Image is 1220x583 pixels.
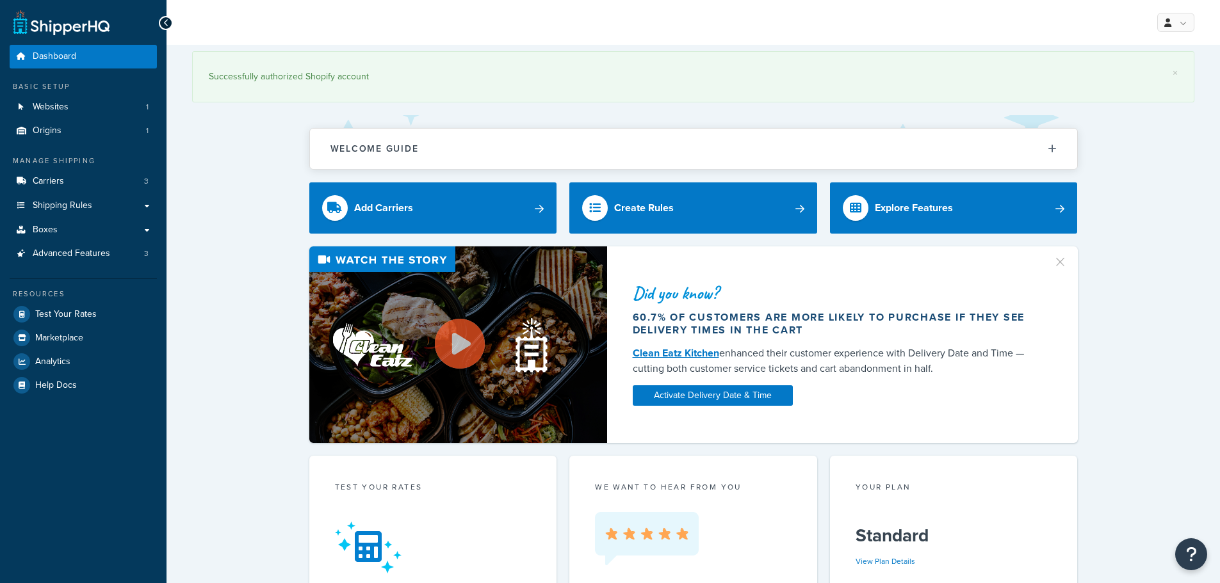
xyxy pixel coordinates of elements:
[35,309,97,320] span: Test Your Rates
[35,333,83,344] span: Marketplace
[10,218,157,242] a: Boxes
[10,119,157,143] li: Origins
[10,170,157,193] a: Carriers3
[10,242,157,266] a: Advanced Features3
[856,481,1052,496] div: Your Plan
[35,356,70,367] span: Analytics
[10,95,157,119] a: Websites1
[856,555,915,567] a: View Plan Details
[614,199,674,217] div: Create Rules
[633,346,1037,376] div: enhanced their customer experience with Delivery Date and Time — cutting both customer service ti...
[10,156,157,166] div: Manage Shipping
[10,350,157,373] a: Analytics
[1175,538,1207,570] button: Open Resource Center
[830,182,1078,234] a: Explore Features
[310,129,1077,169] button: Welcome Guide
[354,199,413,217] div: Add Carriers
[10,45,157,68] a: Dashboard
[569,182,817,234] a: Create Rules
[10,170,157,193] li: Carriers
[33,176,64,187] span: Carriers
[633,284,1037,302] div: Did you know?
[10,194,157,218] a: Shipping Rules
[10,242,157,266] li: Advanced Features
[33,248,110,259] span: Advanced Features
[10,303,157,326] a: Test Your Rates
[856,525,1052,546] h5: Standard
[633,346,719,360] a: Clean Eatz Kitchen
[144,176,149,187] span: 3
[330,144,419,154] h2: Welcome Guide
[33,102,69,113] span: Websites
[33,225,58,236] span: Boxes
[209,68,1178,86] div: Successfully authorized Shopify account
[1173,68,1178,78] a: ×
[633,385,793,406] a: Activate Delivery Date & Time
[10,289,157,299] div: Resources
[33,51,76,62] span: Dashboard
[33,200,92,211] span: Shipping Rules
[595,481,792,493] p: we want to hear from you
[875,199,953,217] div: Explore Features
[309,246,607,443] img: Video thumbnail
[10,95,157,119] li: Websites
[633,311,1037,337] div: 60.7% of customers are more likely to purchase if they see delivery times in the cart
[146,125,149,136] span: 1
[10,119,157,143] a: Origins1
[335,481,532,496] div: Test your rates
[309,182,557,234] a: Add Carriers
[144,248,149,259] span: 3
[35,380,77,391] span: Help Docs
[10,326,157,349] a: Marketplace
[146,102,149,113] span: 1
[33,125,61,136] span: Origins
[10,81,157,92] div: Basic Setup
[10,374,157,397] a: Help Docs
